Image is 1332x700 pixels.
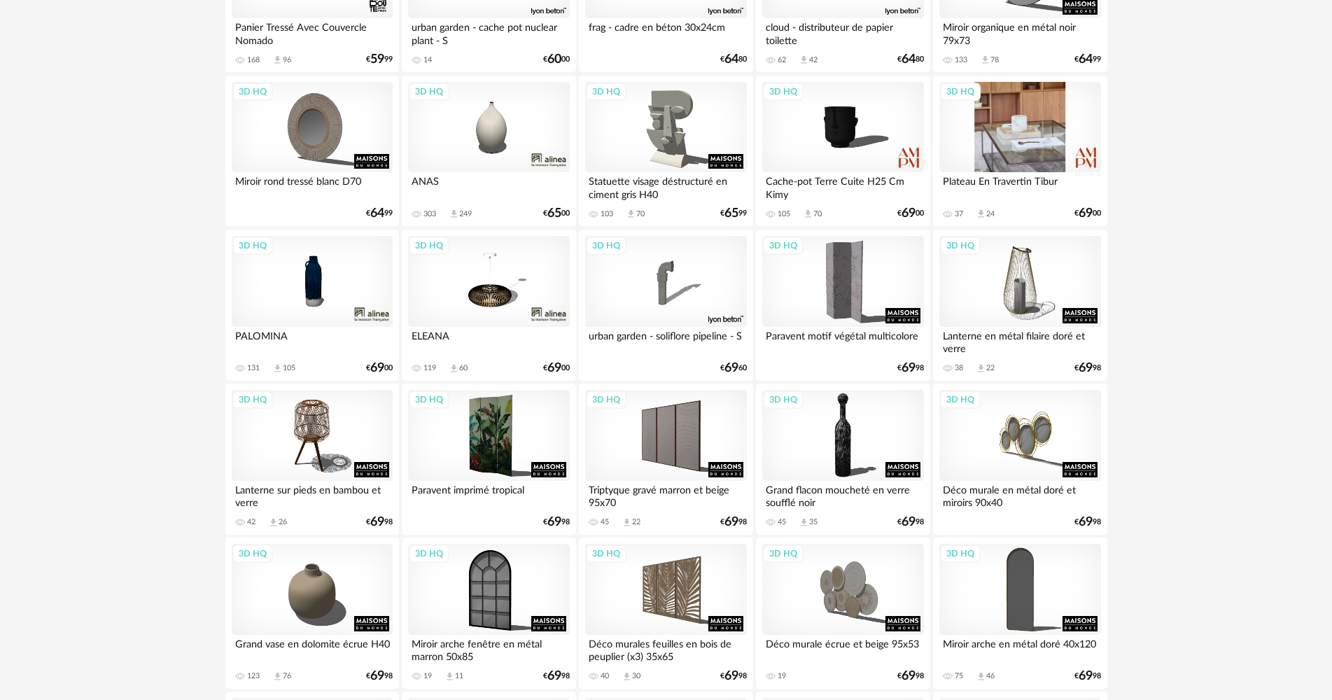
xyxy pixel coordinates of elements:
[762,18,923,46] div: cloud - distributeur de papier toilette
[763,391,804,409] div: 3D HQ
[579,230,752,381] a: 3D HQ urban garden - soliflore pipeline - S €6960
[940,237,981,255] div: 3D HQ
[272,363,283,374] span: Download icon
[409,545,449,563] div: 3D HQ
[247,363,260,373] div: 131
[268,517,279,528] span: Download icon
[976,671,986,682] span: Download icon
[543,363,570,373] div: € 00
[1079,55,1093,64] span: 64
[601,671,609,681] div: 40
[778,55,786,65] div: 62
[976,209,986,219] span: Download icon
[225,384,399,535] a: 3D HQ Lanterne sur pieds en bambou et verre 42 Download icon 26 €6998
[547,517,561,527] span: 69
[579,538,752,689] a: 3D HQ Déco murales feuilles en bois de peuplier (x3) 35x65 40 Download icon 30 €6998
[1074,55,1101,64] div: € 99
[724,55,738,64] span: 64
[809,55,818,65] div: 42
[423,363,436,373] div: 119
[762,481,923,509] div: Grand flacon moucheté en verre soufflé noir
[585,327,746,355] div: urban garden - soliflore pipeline - S
[279,517,287,527] div: 26
[940,545,981,563] div: 3D HQ
[232,545,273,563] div: 3D HQ
[720,55,747,64] div: € 80
[1079,363,1093,373] span: 69
[986,671,995,681] div: 46
[370,209,384,218] span: 64
[547,209,561,218] span: 65
[720,209,747,218] div: € 99
[225,538,399,689] a: 3D HQ Grand vase en dolomite écrue H40 123 Download icon 76 €6998
[547,55,561,64] span: 60
[459,363,468,373] div: 60
[897,517,924,527] div: € 98
[955,209,963,219] div: 37
[1074,671,1101,681] div: € 98
[586,237,626,255] div: 3D HQ
[902,517,916,527] span: 69
[976,363,986,374] span: Download icon
[778,671,786,681] div: 19
[247,55,260,65] div: 168
[366,671,393,681] div: € 98
[402,230,575,381] a: 3D HQ ELEANA 119 Download icon 60 €6900
[986,209,995,219] div: 24
[272,55,283,65] span: Download icon
[579,384,752,535] a: 3D HQ Triptyque gravé marron et beige 95x70 45 Download icon 22 €6998
[756,230,930,381] a: 3D HQ Paravent motif végétal multicolore €6998
[232,327,393,355] div: PALOMINA
[370,55,384,64] span: 59
[939,481,1100,509] div: Déco murale en métal doré et miroirs 90x40
[632,671,640,681] div: 30
[444,671,455,682] span: Download icon
[409,83,449,101] div: 3D HQ
[370,517,384,527] span: 69
[939,635,1100,663] div: Miroir arche en métal doré 40x120
[902,363,916,373] span: 69
[283,363,295,373] div: 105
[408,327,569,355] div: ELEANA
[939,18,1100,46] div: Miroir organique en métal noir 79x73
[366,209,393,218] div: € 99
[409,391,449,409] div: 3D HQ
[402,76,575,227] a: 3D HQ ANAS 303 Download icon 249 €6500
[933,538,1107,689] a: 3D HQ Miroir arche en métal doré 40x120 75 Download icon 46 €6998
[955,55,967,65] div: 133
[585,635,746,663] div: Déco murales feuilles en bois de peuplier (x3) 35x65
[601,209,613,219] div: 103
[402,538,575,689] a: 3D HQ Miroir arche fenêtre en métal marron 50x85 19 Download icon 11 €6998
[762,172,923,200] div: Cache-pot Terre Cuite H25 Cm Kimy
[547,671,561,681] span: 69
[622,671,632,682] span: Download icon
[586,391,626,409] div: 3D HQ
[449,363,459,374] span: Download icon
[897,671,924,681] div: € 98
[632,517,640,527] div: 22
[763,545,804,563] div: 3D HQ
[366,363,393,373] div: € 00
[585,481,746,509] div: Triptyque gravé marron et beige 95x70
[225,230,399,381] a: 3D HQ PALOMINA 131 Download icon 105 €6900
[986,363,995,373] div: 22
[763,237,804,255] div: 3D HQ
[232,635,393,663] div: Grand vase en dolomite écrue H40
[423,671,432,681] div: 19
[366,517,393,527] div: € 98
[366,55,393,64] div: € 99
[940,83,981,101] div: 3D HQ
[408,635,569,663] div: Miroir arche fenêtre en métal marron 50x85
[543,517,570,527] div: € 98
[586,545,626,563] div: 3D HQ
[408,172,569,200] div: ANAS
[586,83,626,101] div: 3D HQ
[955,363,963,373] div: 38
[232,18,393,46] div: Panier Tressé Avec Couvercle Nomado
[232,481,393,509] div: Lanterne sur pieds en bambou et verre
[902,671,916,681] span: 69
[724,209,738,218] span: 65
[232,237,273,255] div: 3D HQ
[756,384,930,535] a: 3D HQ Grand flacon moucheté en verre soufflé noir 45 Download icon 35 €6998
[232,172,393,200] div: Miroir rond tressé blanc D70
